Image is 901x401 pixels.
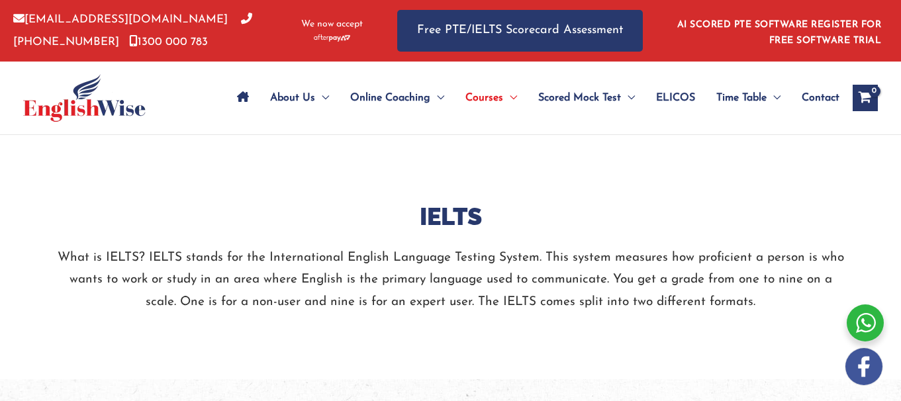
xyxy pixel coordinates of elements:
[528,75,645,121] a: Scored Mock TestMenu Toggle
[538,75,621,121] span: Scored Mock Test
[455,75,528,121] a: CoursesMenu Toggle
[397,10,643,52] a: Free PTE/IELTS Scorecard Assessment
[430,75,444,121] span: Menu Toggle
[23,74,146,122] img: cropped-ew-logo
[314,34,350,42] img: Afterpay-Logo
[340,75,455,121] a: Online CoachingMenu Toggle
[350,75,430,121] span: Online Coaching
[13,14,252,47] a: [PHONE_NUMBER]
[706,75,791,121] a: Time TableMenu Toggle
[260,75,340,121] a: About UsMenu Toggle
[54,201,848,232] h2: IELTS
[315,75,329,121] span: Menu Toggle
[656,75,695,121] span: ELICOS
[465,75,503,121] span: Courses
[853,85,878,111] a: View Shopping Cart, empty
[129,36,208,48] a: 1300 000 783
[677,20,882,46] a: AI SCORED PTE SOFTWARE REGISTER FOR FREE SOFTWARE TRIAL
[503,75,517,121] span: Menu Toggle
[301,18,363,31] span: We now accept
[645,75,706,121] a: ELICOS
[270,75,315,121] span: About Us
[669,9,888,52] aside: Header Widget 1
[802,75,839,121] span: Contact
[716,75,767,121] span: Time Table
[54,247,848,313] p: What is IELTS? IELTS stands for the International English Language Testing System. This system me...
[845,348,882,385] img: white-facebook.png
[226,75,839,121] nav: Site Navigation: Main Menu
[621,75,635,121] span: Menu Toggle
[13,14,228,25] a: [EMAIL_ADDRESS][DOMAIN_NAME]
[767,75,781,121] span: Menu Toggle
[791,75,839,121] a: Contact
